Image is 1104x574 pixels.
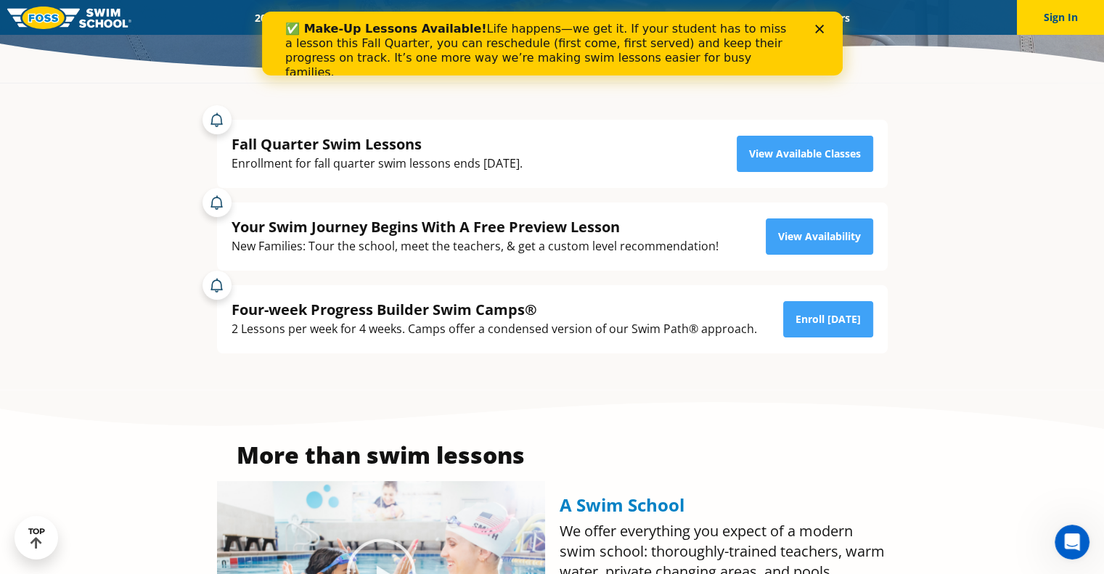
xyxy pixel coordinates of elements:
iframe: Intercom live chat [1055,525,1089,559]
div: New Families: Tour the school, meet the teachers, & get a custom level recommendation! [232,237,719,256]
div: Your Swim Journey Begins With A Free Preview Lesson [232,217,719,237]
a: About FOSS [521,11,602,25]
a: View Available Classes [737,136,873,172]
div: Fall Quarter Swim Lessons [232,134,523,154]
div: Close [553,13,568,22]
h3: More than swim lessons [217,443,545,467]
a: Careers [801,11,862,25]
div: Life happens—we get it. If your student has to miss a lesson this Fall Quarter, you can reschedul... [23,10,534,68]
iframe: Intercom live chat banner [262,12,843,75]
a: 2025 Calendar [242,11,333,25]
span: A Swim School [560,493,684,517]
a: Swim Path® Program [394,11,521,25]
div: TOP [28,527,45,549]
a: View Availability [766,218,873,255]
a: Swim Like [PERSON_NAME] [602,11,756,25]
a: Schools [333,11,394,25]
div: 2 Lessons per week for 4 weeks. Camps offer a condensed version of our Swim Path® approach. [232,319,757,339]
div: Enrollment for fall quarter swim lessons ends [DATE]. [232,154,523,173]
img: FOSS Swim School Logo [7,7,131,29]
a: Enroll [DATE] [783,301,873,337]
b: ✅ Make-Up Lessons Available! [23,10,224,24]
div: Four-week Progress Builder Swim Camps® [232,300,757,319]
a: Blog [756,11,801,25]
